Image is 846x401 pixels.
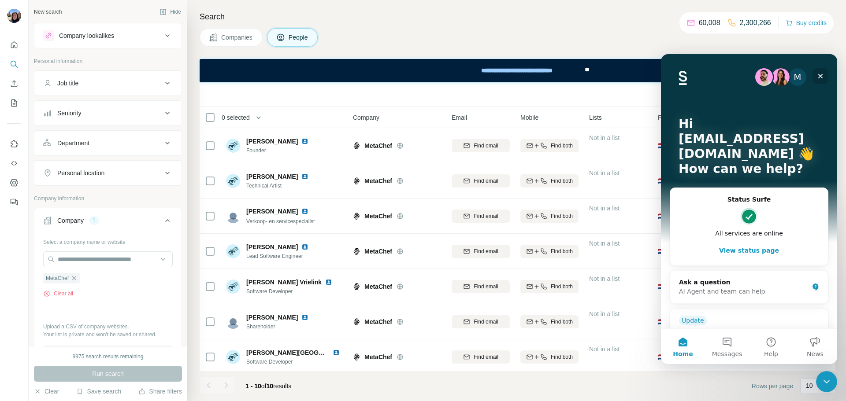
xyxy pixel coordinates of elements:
[261,383,267,390] span: of
[353,318,360,325] img: Logo of MetaChef
[226,209,240,223] img: Avatar
[474,142,498,150] span: Find email
[34,162,182,184] button: Personal location
[57,79,78,88] div: Job title
[7,136,21,152] button: Use Surfe on LinkedIn
[246,207,298,216] span: [PERSON_NAME]
[57,109,81,118] div: Seniority
[200,11,835,23] h4: Search
[474,177,498,185] span: Find email
[245,383,261,390] span: 1 - 10
[200,59,835,82] iframe: Banner
[353,353,360,361] img: Logo of MetaChef
[658,113,705,122] span: Personal location
[46,274,69,282] span: MetaChef
[301,314,308,321] img: LinkedIn logo
[452,245,510,258] button: Find email
[221,33,253,42] span: Companies
[551,142,573,150] span: Find both
[246,137,298,146] span: [PERSON_NAME]
[43,346,173,361] button: Upload a list of companies
[452,315,510,328] button: Find email
[246,252,312,260] span: Lead Software Engineer
[246,173,298,180] span: [PERSON_NAME]
[452,350,510,364] button: Find email
[267,383,274,390] span: 10
[7,9,21,23] img: Avatar
[589,346,620,353] span: Not in a list
[551,353,573,361] span: Find both
[34,103,182,124] button: Seniority
[88,275,132,310] button: Help
[132,275,176,310] button: News
[9,254,167,323] div: Update
[520,315,579,328] button: Find both
[520,280,579,293] button: Find both
[43,235,173,246] div: Select a company name or website
[452,280,510,293] button: Find email
[18,261,46,271] div: Update
[57,169,104,177] div: Personal location
[353,248,360,255] img: Logo of MetaChef
[7,76,21,92] button: Enrich CSV
[7,56,21,72] button: Search
[551,247,573,255] span: Find both
[12,297,32,303] span: Home
[551,283,573,291] span: Find both
[658,177,665,185] span: 🇳🇱
[364,317,392,326] span: MetaChef
[658,353,665,361] span: 🇳🇱
[474,318,498,326] span: Find email
[57,216,84,225] div: Company
[551,212,573,220] span: Find both
[76,387,121,396] button: Save search
[551,177,573,185] span: Find both
[7,37,21,53] button: Quick start
[7,175,21,191] button: Dashboard
[7,95,21,111] button: My lists
[246,243,298,251] span: [PERSON_NAME]
[246,287,336,295] span: Software Developer
[520,350,579,364] button: Find both
[226,350,240,364] img: Avatar
[34,25,182,46] button: Company lookalikes
[452,174,510,188] button: Find email
[474,353,498,361] span: Find email
[520,245,579,258] button: Find both
[474,283,498,291] span: Find email
[589,113,602,122] span: Lists
[246,323,312,331] span: Shareholder
[589,205,620,212] span: Not in a list
[520,113,538,122] span: Mobile
[246,147,312,155] span: Founder
[152,14,167,30] div: Close
[246,218,315,224] span: Verkoop- en servicespecialist
[740,18,771,28] p: 2,300,266
[301,138,308,145] img: LinkedIn logo
[246,182,312,190] span: Technical Artist
[551,318,573,326] span: Find both
[226,280,240,294] img: Avatar
[7,155,21,171] button: Use Surfe API
[246,313,298,322] span: [PERSON_NAME]
[452,139,510,152] button: Find email
[520,139,579,152] button: Find both
[226,174,240,188] img: Avatar
[7,194,21,210] button: Feedback
[59,31,114,40] div: Company lookalikes
[661,54,837,364] iframe: Intercom live chat
[245,383,291,390] span: results
[43,323,173,331] p: Upload a CSV of company websites.
[806,381,813,390] p: 10
[246,278,322,287] span: [PERSON_NAME] Vrielink
[364,141,392,150] span: MetaChef
[658,141,665,150] span: 🇳🇱
[452,113,467,122] span: Email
